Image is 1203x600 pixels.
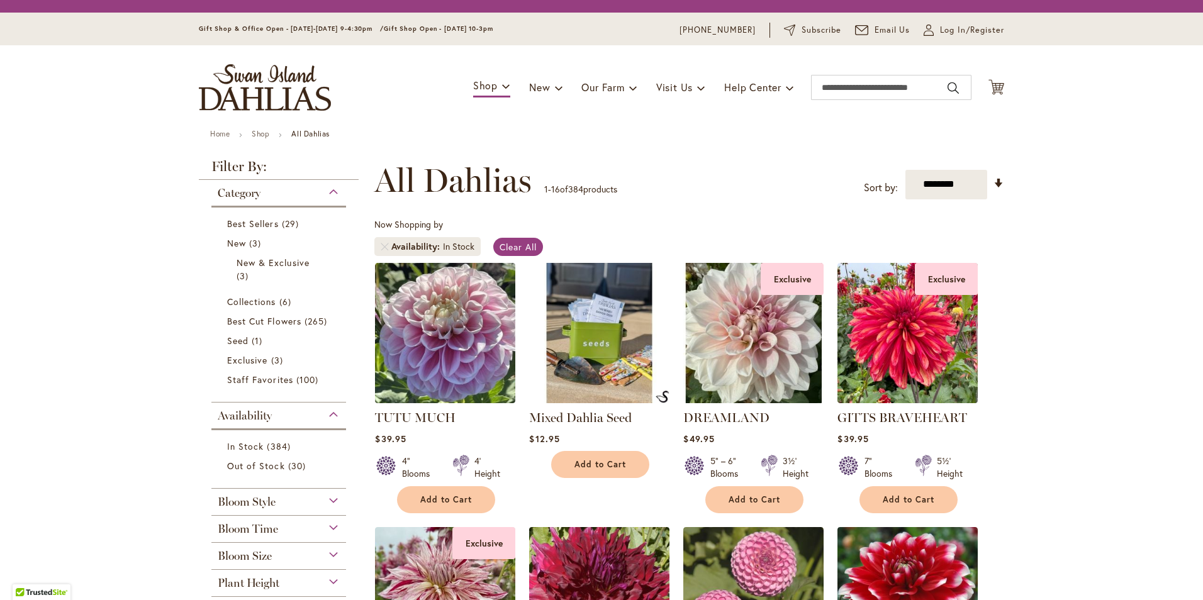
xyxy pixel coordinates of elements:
[218,186,260,200] span: Category
[375,263,515,403] img: Tutu Much
[937,455,963,480] div: 5½' Height
[761,263,824,295] div: Exclusive
[237,257,310,269] span: New & Exclusive
[227,315,301,327] span: Best Cut Flowers
[218,576,279,590] span: Plant Height
[237,269,252,282] span: 3
[859,486,958,513] button: Add to Cart
[529,410,632,425] a: Mixed Dahlia Seed
[500,241,537,253] span: Clear All
[473,79,498,92] span: Shop
[227,295,333,308] a: Collections
[544,183,548,195] span: 1
[375,410,456,425] a: TUTU MUCH
[227,217,333,230] a: Best Sellers
[227,460,285,472] span: Out of Stock
[683,410,769,425] a: DREAMLAND
[683,433,714,445] span: $49.95
[574,459,626,470] span: Add to Cart
[227,459,333,472] a: Out of Stock 30
[883,494,934,505] span: Add to Cart
[544,179,617,199] p: - of products
[915,263,978,295] div: Exclusive
[381,243,388,250] a: Remove Availability In Stock
[374,162,532,199] span: All Dahlias
[199,160,359,180] strong: Filter By:
[384,25,493,33] span: Gift Shop Open - [DATE] 10-3pm
[218,495,276,509] span: Bloom Style
[305,314,330,328] span: 265
[875,24,910,36] span: Email Us
[493,238,543,256] a: Clear All
[924,24,1004,36] a: Log In/Register
[252,129,269,138] a: Shop
[227,440,333,453] a: In Stock 384
[227,335,249,347] span: Seed
[227,314,333,328] a: Best Cut Flowers
[267,440,293,453] span: 384
[296,373,322,386] span: 100
[837,410,967,425] a: GITTS BRAVEHEART
[291,129,330,138] strong: All Dahlias
[199,64,331,111] a: store logo
[683,263,824,403] img: DREAMLAND
[683,394,824,406] a: DREAMLAND Exclusive
[680,24,756,36] a: [PHONE_NUMBER]
[529,394,669,406] a: Mixed Dahlia Seed Mixed Dahlia Seed
[710,455,746,480] div: 5" – 6" Blooms
[218,549,272,563] span: Bloom Size
[474,455,500,480] div: 4' Height
[729,494,780,505] span: Add to Cart
[656,391,669,403] img: Mixed Dahlia Seed
[227,353,333,367] a: Exclusive
[783,455,809,480] div: 3½' Height
[282,217,302,230] span: 29
[864,176,898,199] label: Sort by:
[252,334,266,347] span: 1
[443,240,474,253] div: In Stock
[656,81,693,94] span: Visit Us
[237,256,324,282] a: New &amp; Exclusive
[279,295,294,308] span: 6
[551,183,560,195] span: 16
[375,394,515,406] a: Tutu Much
[375,433,406,445] span: $39.95
[391,240,443,253] span: Availability
[724,81,781,94] span: Help Center
[452,527,515,559] div: Exclusive
[784,24,841,36] a: Subscribe
[837,263,978,403] img: GITTS BRAVEHEART
[529,433,559,445] span: $12.95
[397,486,495,513] button: Add to Cart
[855,24,910,36] a: Email Us
[227,440,264,452] span: In Stock
[227,374,293,386] span: Staff Favorites
[227,237,246,249] span: New
[940,24,1004,36] span: Log In/Register
[227,334,333,347] a: Seed
[529,81,550,94] span: New
[218,522,278,536] span: Bloom Time
[551,451,649,478] button: Add to Cart
[210,129,230,138] a: Home
[837,394,978,406] a: GITTS BRAVEHEART Exclusive
[227,218,279,230] span: Best Sellers
[271,353,286,367] span: 3
[249,236,264,250] span: 3
[581,81,624,94] span: Our Farm
[864,455,900,480] div: 7" Blooms
[227,354,267,366] span: Exclusive
[705,486,803,513] button: Add to Cart
[199,25,384,33] span: Gift Shop & Office Open - [DATE]-[DATE] 9-4:30pm /
[420,494,472,505] span: Add to Cart
[227,236,333,250] a: New
[802,24,841,36] span: Subscribe
[402,455,437,480] div: 4" Blooms
[288,459,309,472] span: 30
[218,409,272,423] span: Availability
[568,183,583,195] span: 384
[837,433,868,445] span: $39.95
[227,373,333,386] a: Staff Favorites
[374,218,443,230] span: Now Shopping by
[529,263,669,403] img: Mixed Dahlia Seed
